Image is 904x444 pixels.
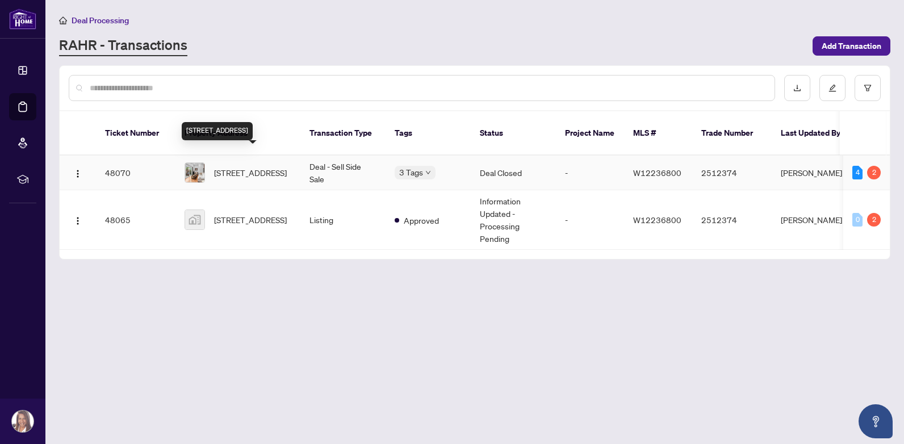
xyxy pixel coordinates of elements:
button: Logo [69,211,87,229]
th: Last Updated By [772,111,857,156]
img: Profile Icon [12,411,34,432]
th: Trade Number [692,111,772,156]
span: [STREET_ADDRESS] [214,166,287,179]
span: Deal Processing [72,15,129,26]
div: 2 [867,166,881,179]
td: - [556,156,624,190]
td: Listing [300,190,386,250]
div: 4 [852,166,863,179]
th: Transaction Type [300,111,386,156]
img: Logo [73,216,82,225]
td: 2512374 [692,156,772,190]
span: home [59,16,67,24]
img: thumbnail-img [185,163,204,182]
th: MLS # [624,111,692,156]
span: 3 Tags [399,166,423,179]
span: Approved [404,214,439,227]
td: [PERSON_NAME] [772,156,857,190]
span: download [793,84,801,92]
td: Deal - Sell Side Sale [300,156,386,190]
button: Open asap [859,404,893,438]
th: Project Name [556,111,624,156]
td: [PERSON_NAME] [772,190,857,250]
button: Logo [69,164,87,182]
img: Logo [73,169,82,178]
td: Information Updated - Processing Pending [471,190,556,250]
button: filter [855,75,881,101]
span: Add Transaction [822,37,881,55]
div: [STREET_ADDRESS] [182,122,253,140]
td: 48065 [96,190,175,250]
td: Deal Closed [471,156,556,190]
td: 2512374 [692,190,772,250]
span: edit [828,84,836,92]
th: Property Address [175,111,300,156]
th: Ticket Number [96,111,175,156]
button: Add Transaction [813,36,890,56]
td: 48070 [96,156,175,190]
div: 2 [867,213,881,227]
th: Status [471,111,556,156]
img: logo [9,9,36,30]
span: down [425,170,431,175]
td: - [556,190,624,250]
button: download [784,75,810,101]
a: RAHR - Transactions [59,36,187,56]
span: [STREET_ADDRESS] [214,213,287,226]
span: W12236800 [633,215,681,225]
button: edit [819,75,846,101]
span: W12236800 [633,167,681,178]
span: filter [864,84,872,92]
div: 0 [852,213,863,227]
img: thumbnail-img [185,210,204,229]
th: Tags [386,111,471,156]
